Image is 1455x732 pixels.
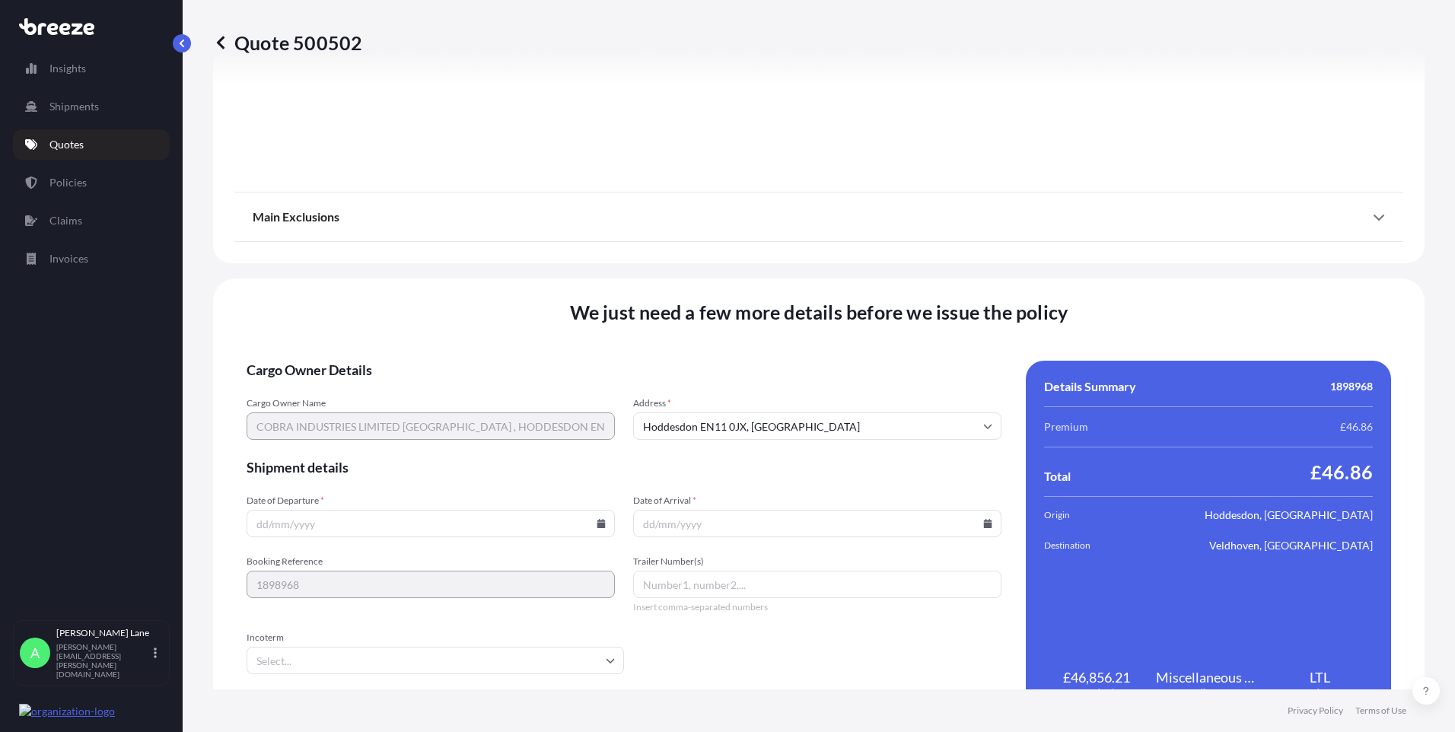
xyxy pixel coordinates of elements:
[570,300,1068,324] span: We just need a few more details before we issue the policy
[1156,668,1262,686] span: Miscellaneous Manufactured Articles
[49,61,86,76] p: Insights
[49,175,87,190] p: Policies
[49,99,99,114] p: Shipments
[1288,705,1343,717] a: Privacy Policy
[1310,668,1330,686] span: LTL
[30,645,40,660] span: A
[247,495,615,507] span: Date of Departure
[56,627,151,639] p: [PERSON_NAME] Lane
[1044,469,1071,484] span: Total
[247,510,615,537] input: dd/mm/yyyy
[253,209,339,224] span: Main Exclusions
[633,601,1001,613] span: Insert comma-separated numbers
[13,167,170,198] a: Policies
[633,412,1001,440] input: Cargo owner address
[1209,538,1373,553] span: Veldhoven, [GEOGRAPHIC_DATA]
[633,555,1001,568] span: Trailer Number(s)
[633,397,1001,409] span: Address
[56,642,151,679] p: [PERSON_NAME][EMAIL_ADDRESS][PERSON_NAME][DOMAIN_NAME]
[633,571,1001,598] input: Number1, number2,...
[13,129,170,160] a: Quotes
[633,510,1001,537] input: dd/mm/yyyy
[1310,460,1373,484] span: £46.86
[1044,379,1136,394] span: Details Summary
[1069,686,1124,699] span: Insured Value
[1063,668,1130,686] span: £46,856.21
[1205,508,1373,523] span: Hoddesdon, [GEOGRAPHIC_DATA]
[13,243,170,274] a: Invoices
[13,91,170,122] a: Shipments
[13,53,170,84] a: Insights
[49,251,88,266] p: Invoices
[1166,686,1251,699] span: Commodity Category
[247,361,1001,379] span: Cargo Owner Details
[247,571,615,598] input: Your internal reference
[1340,419,1373,434] span: £46.86
[1044,508,1129,523] span: Origin
[633,495,1001,507] span: Date of Arrival
[19,704,115,719] img: organization-logo
[247,397,615,409] span: Cargo Owner Name
[247,555,615,568] span: Booking Reference
[247,632,624,644] span: Incoterm
[247,458,1001,476] span: Shipment details
[1300,686,1340,699] span: Load Type
[49,137,84,152] p: Quotes
[253,199,1385,235] div: Main Exclusions
[1355,705,1406,717] a: Terms of Use
[13,205,170,236] a: Claims
[1330,379,1373,394] span: 1898968
[1044,419,1088,434] span: Premium
[49,213,82,228] p: Claims
[1044,538,1129,553] span: Destination
[247,647,624,674] input: Select...
[213,30,362,55] p: Quote 500502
